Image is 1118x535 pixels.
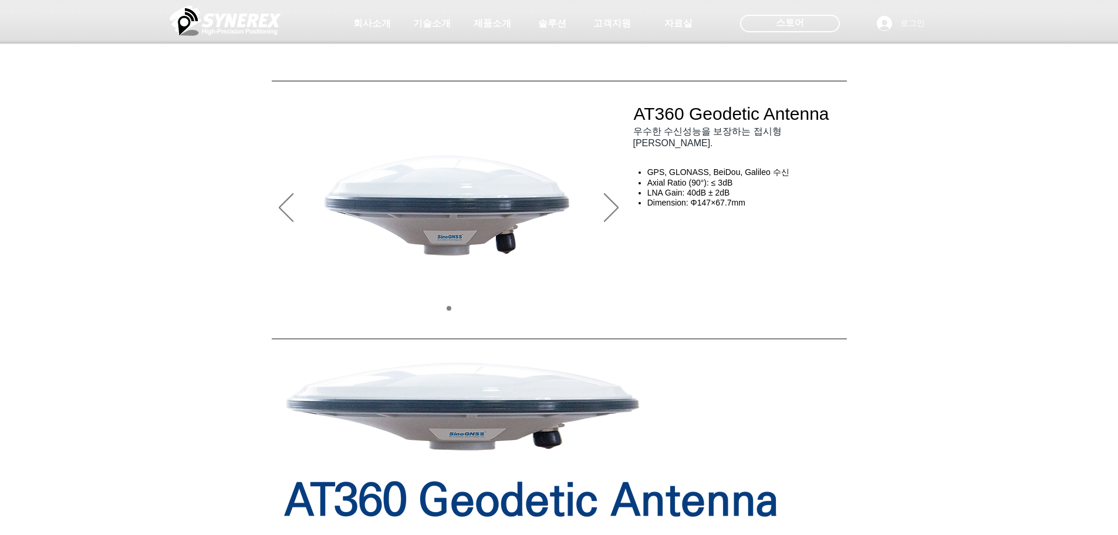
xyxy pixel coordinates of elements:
[523,12,582,35] a: 솔루션
[279,193,293,224] button: 이전
[447,306,451,311] a: 01
[604,193,619,224] button: 다음
[463,12,522,35] a: 제품소개
[403,12,461,35] a: 기술소개
[647,198,745,207] span: Dimension: Φ147×67.7mm
[649,12,708,35] a: 자료실
[664,18,693,30] span: 자료실
[474,18,511,30] span: 제품소개
[776,16,804,29] span: 스토어
[272,91,626,326] div: 슬라이드쇼
[593,18,631,30] span: 고객지원
[740,15,840,32] div: 스토어
[896,18,929,29] span: 로그인
[538,18,566,30] span: 솔루션
[353,18,391,30] span: 회사소개
[983,484,1118,535] iframe: Wix Chat
[583,12,641,35] a: 고객지원
[413,18,451,30] span: 기술소개
[869,12,933,35] button: 로그인
[647,188,730,197] span: LNA Gain: 40dB ± 2dB
[647,178,733,187] span: Axial Ratio (90°): ≤ 3dB
[343,12,401,35] a: 회사소개
[442,306,455,311] nav: 슬라이드
[304,125,594,282] img: AT360.png
[170,3,281,38] img: 씨너렉스_White_simbol_대지 1.png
